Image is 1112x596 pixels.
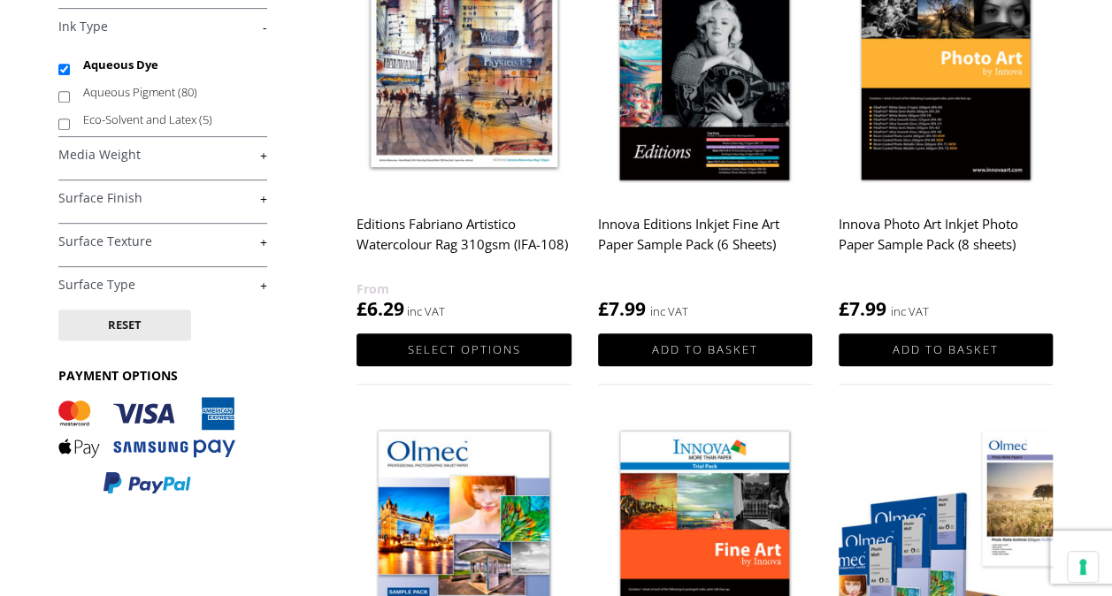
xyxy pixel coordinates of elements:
span: (80) [178,84,197,100]
a: Add to basket: “Innova Photo Art Inkjet Photo Paper Sample Pack (8 sheets)” [839,333,1053,366]
span: £ [598,296,609,321]
h4: Surface Texture [58,223,267,258]
bdi: 7.99 [839,296,886,321]
strong: inc VAT [891,302,929,322]
h2: Innova Editions Inkjet Fine Art Paper Sample Pack (6 Sheets) [598,208,812,279]
h4: Surface Finish [58,180,267,215]
h2: Innova Photo Art Inkjet Photo Paper Sample Pack (8 sheets) [839,208,1053,279]
button: Reset [58,309,191,340]
span: (5) [199,111,212,127]
a: + [58,277,267,294]
label: Aqueous Pigment [83,79,250,106]
bdi: 7.99 [598,296,646,321]
a: + [58,233,267,250]
a: Select options for “Editions Fabriano Artistico Watercolour Rag 310gsm (IFA-108)” [357,333,571,366]
bdi: 6.29 [357,296,404,321]
span: £ [357,296,367,321]
button: Your consent preferences for tracking technologies [1068,552,1098,582]
label: Aqueous Dye [83,51,250,79]
img: PAYMENT OPTIONS [58,397,235,495]
label: Eco-Solvent and Latex [83,106,250,134]
span: £ [839,296,849,321]
strong: inc VAT [650,302,688,322]
h4: Surface Type [58,266,267,302]
h3: PAYMENT OPTIONS [58,367,267,384]
h4: Ink Type [58,8,267,43]
a: + [58,147,267,164]
h4: Media Weight [58,136,267,172]
h2: Editions Fabriano Artistico Watercolour Rag 310gsm (IFA-108) [357,208,571,279]
a: - [58,19,267,35]
a: Add to basket: “Innova Editions Inkjet Fine Art Paper Sample Pack (6 Sheets)” [598,333,812,366]
a: + [58,190,267,207]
